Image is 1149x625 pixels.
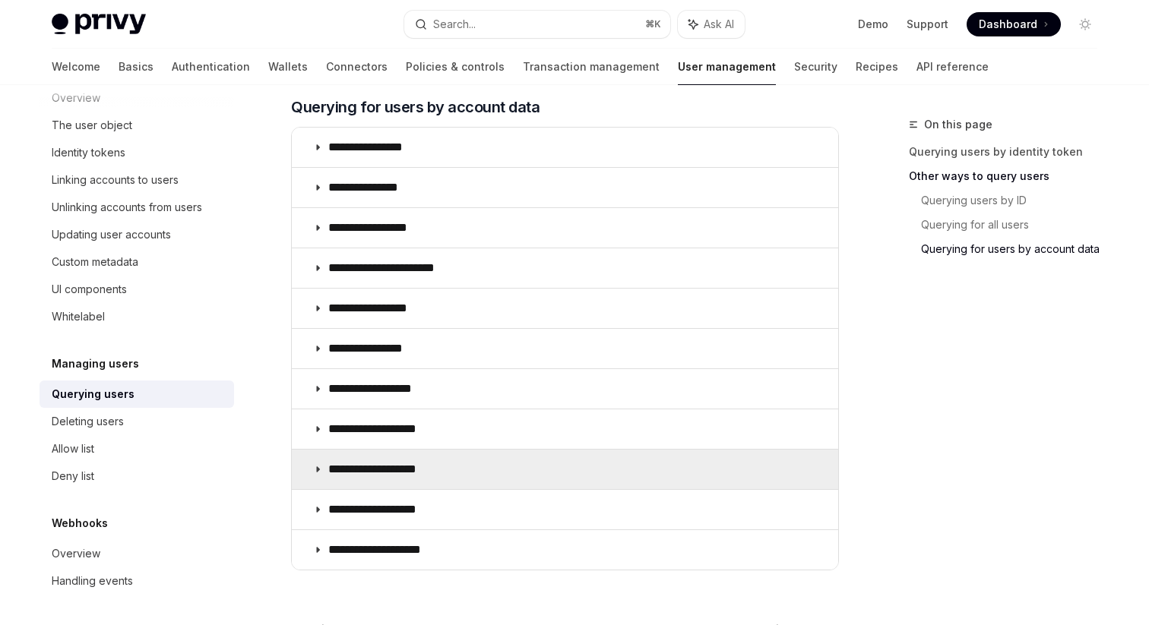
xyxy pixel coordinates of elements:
[52,545,100,563] div: Overview
[433,15,476,33] div: Search...
[40,462,234,490] a: Deny list
[40,112,234,139] a: The user object
[40,435,234,462] a: Allow list
[404,11,670,38] button: Search...⌘K
[40,303,234,330] a: Whitelabel
[52,355,139,373] h5: Managing users
[40,248,234,276] a: Custom metadata
[40,408,234,435] a: Deleting users
[40,139,234,166] a: Identity tokens
[52,467,94,485] div: Deny list
[52,171,179,189] div: Linking accounts to users
[678,11,745,38] button: Ask AI
[52,49,100,85] a: Welcome
[921,213,1109,237] a: Querying for all users
[52,116,132,134] div: The user object
[52,226,171,244] div: Updating user accounts
[678,49,776,85] a: User management
[268,49,308,85] a: Wallets
[907,17,948,32] a: Support
[645,18,661,30] span: ⌘ K
[52,385,135,403] div: Querying users
[921,237,1109,261] a: Querying for users by account data
[856,49,898,85] a: Recipes
[40,221,234,248] a: Updating user accounts
[52,412,124,431] div: Deleting users
[794,49,837,85] a: Security
[52,14,146,35] img: light logo
[52,440,94,458] div: Allow list
[40,166,234,194] a: Linking accounts to users
[52,514,108,532] h5: Webhooks
[52,144,125,162] div: Identity tokens
[326,49,388,85] a: Connectors
[119,49,154,85] a: Basics
[40,194,234,221] a: Unlinking accounts from users
[40,540,234,567] a: Overview
[924,115,992,134] span: On this page
[406,49,505,85] a: Policies & controls
[40,567,234,595] a: Handling events
[909,164,1109,188] a: Other ways to query users
[52,198,202,216] div: Unlinking accounts from users
[52,253,138,271] div: Custom metadata
[704,17,734,32] span: Ask AI
[523,49,660,85] a: Transaction management
[291,96,540,118] span: Querying for users by account data
[52,280,127,298] div: UI components
[172,49,250,85] a: Authentication
[909,140,1109,164] a: Querying users by identity token
[979,17,1037,32] span: Dashboard
[40,276,234,303] a: UI components
[967,12,1061,36] a: Dashboard
[921,188,1109,213] a: Querying users by ID
[916,49,989,85] a: API reference
[858,17,888,32] a: Demo
[1073,12,1097,36] button: Toggle dark mode
[52,572,133,590] div: Handling events
[40,380,234,408] a: Querying users
[52,308,105,326] div: Whitelabel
